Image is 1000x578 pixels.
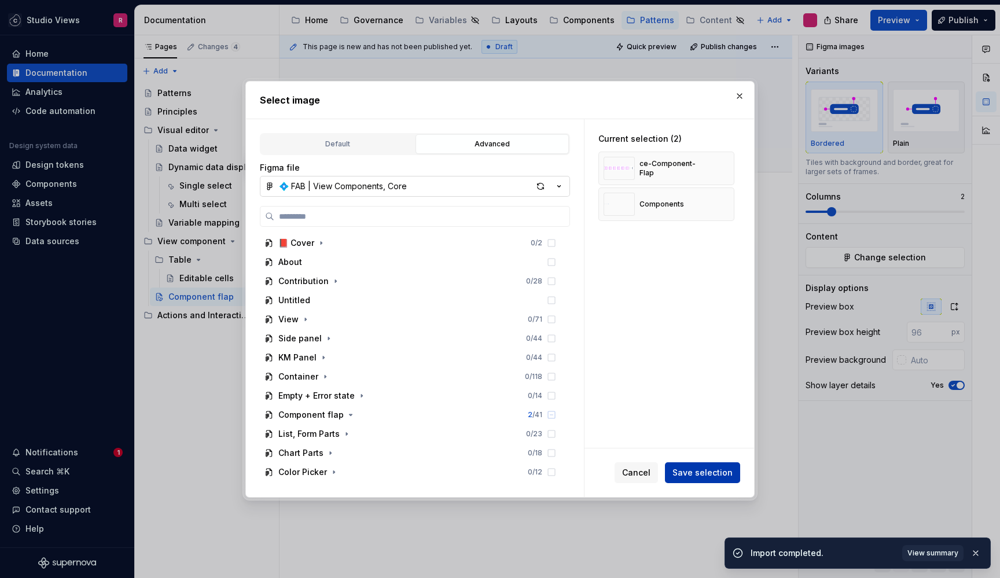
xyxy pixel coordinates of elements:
div: Chart Parts [278,447,323,459]
div: Components [639,200,684,209]
div: 0 / 23 [526,429,542,439]
div: 0 / 118 [525,372,542,381]
h2: Select image [260,93,740,107]
div: 0 / 12 [528,467,542,477]
div: 0 / 18 [528,448,542,458]
div: Current selection (2) [598,133,734,145]
div: Container [278,371,318,382]
div: Default [265,138,410,150]
span: View summary [907,548,958,558]
div: Side panel [278,333,322,344]
div: Empty + Error state [278,390,355,402]
div: KM Panel [278,352,317,363]
div: ce-Component-Flap [639,159,708,178]
div: 0 / 71 [528,315,542,324]
div: 0 / 2 [531,238,542,248]
button: View summary [902,545,964,561]
div: About [278,256,302,268]
span: 2 [528,410,532,419]
div: 0 / 44 [526,353,542,362]
label: Figma file [260,162,300,174]
span: Save selection [672,467,733,478]
div: View [278,314,299,325]
div: 0 / 14 [528,391,542,400]
div: Untitled [278,294,310,306]
div: Color Picker [278,466,327,478]
div: 0 / 28 [526,277,542,286]
div: 0 / 44 [526,334,542,343]
div: Contribution [278,275,329,287]
div: Advanced [420,138,565,150]
div: Import completed. [751,547,895,559]
span: Cancel [622,467,650,478]
div: / 41 [528,410,542,419]
div: Component flap [278,409,344,421]
div: List, Form Parts [278,428,340,440]
div: 💠 FAB | View Components, Core [279,181,407,192]
button: 💠 FAB | View Components, Core [260,176,570,197]
button: Save selection [665,462,740,483]
div: 📕 Cover [278,237,314,249]
button: Cancel [615,462,658,483]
